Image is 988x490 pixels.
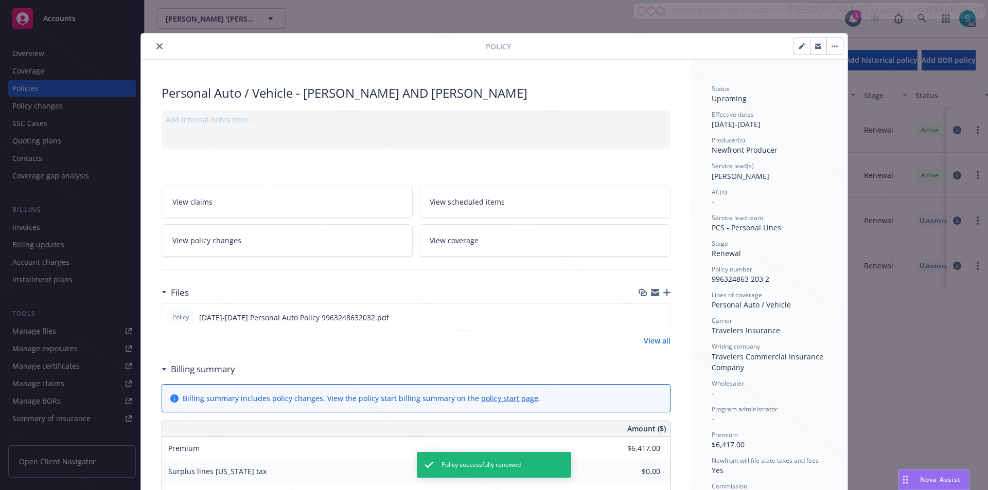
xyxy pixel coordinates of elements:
a: View policy changes [162,224,413,257]
div: Files [162,286,189,299]
span: Newfront Producer [712,145,778,155]
a: View claims [162,186,413,218]
span: Wholesaler [712,379,744,388]
span: - [712,414,714,424]
span: Upcoming [712,94,747,103]
span: View coverage [430,235,479,246]
a: View coverage [419,224,671,257]
h3: Billing summary [171,362,235,376]
h3: Files [171,286,189,299]
span: Writing company [712,342,760,351]
span: [DATE]-[DATE] Personal Auto Policy 9963248632032.pdf [199,312,389,323]
div: Billing summary [162,362,235,376]
span: Service lead(s) [712,161,754,170]
span: Surplus lines [US_STATE] tax [168,466,267,476]
span: Renewal [712,248,741,258]
span: View scheduled items [430,196,505,207]
span: Personal Auto / Vehicle [712,300,791,310]
button: download file [640,312,648,323]
div: Drag to move [899,470,912,489]
button: Nova Assist [898,469,969,490]
div: [DATE] - [DATE] [712,110,827,130]
span: Travelers Insurance [712,325,780,335]
input: 0.00 [599,441,666,456]
span: 996324863 203 2 [712,274,769,284]
span: Effective dates [712,110,754,119]
span: Policy [170,313,191,322]
a: View scheduled items [419,186,671,218]
input: 0.00 [599,464,666,479]
span: Stage [712,239,728,248]
span: Travelers Commercial Insurance Company [712,352,825,372]
span: Program administrator [712,405,778,413]
span: - [712,197,714,207]
span: View policy changes [172,235,241,246]
span: Policy number [712,265,752,274]
span: Premium [168,443,200,453]
span: Nova Assist [920,475,961,484]
span: Amount ($) [627,423,666,434]
span: PCS - Personal Lines [712,223,781,232]
span: Premium [712,430,738,439]
span: - [712,388,714,398]
span: Policy successfully renewed [442,460,521,469]
div: Personal Auto / Vehicle - [PERSON_NAME] AND [PERSON_NAME] [162,84,671,102]
span: View claims [172,196,213,207]
button: preview file [657,312,666,323]
span: Yes [712,465,724,475]
span: Producer(s) [712,136,745,144]
span: Carrier [712,316,732,325]
a: policy start page [481,393,538,403]
span: [PERSON_NAME] [712,171,769,181]
span: $6,417.00 [712,440,745,449]
span: AC(s) [712,188,727,196]
span: Newfront will file state taxes and fees [712,456,819,465]
div: Add internal notes here... [166,114,666,125]
div: Billing summary includes policy changes. View the policy start billing summary on the . [183,393,540,404]
span: Lines of coverage [712,291,762,299]
a: View all [644,335,671,346]
button: close [153,40,166,52]
span: Service lead team [712,213,763,222]
span: Policy [486,41,511,52]
span: Status [712,84,730,93]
